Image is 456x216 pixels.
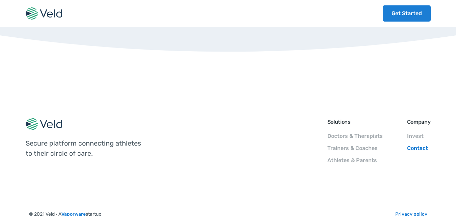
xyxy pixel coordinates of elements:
[327,133,383,139] a: Doctors & Therapists
[407,133,424,139] a: Invest
[26,118,62,130] img: Veld
[26,7,62,20] img: Veld
[407,118,431,126] h6: Company
[26,138,141,158] p: Secure platform connecting athletes to their circle of care.
[327,118,383,126] h6: Solutions
[327,145,378,151] a: Trainers & Coaches
[383,5,431,22] a: Get Started
[327,157,377,163] a: Athletes & Parents
[407,145,428,151] a: Contact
